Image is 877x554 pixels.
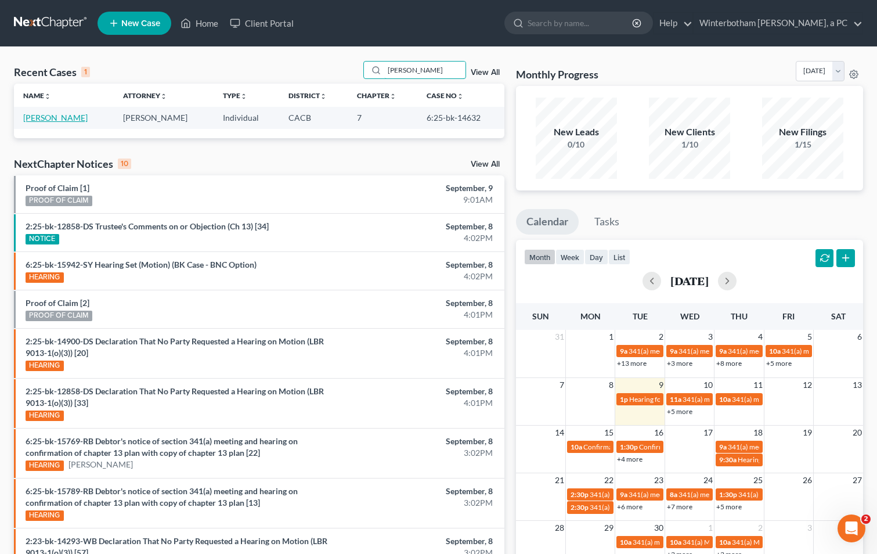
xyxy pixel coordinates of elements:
span: 9 [658,378,665,392]
span: 4 [757,330,764,344]
span: Mon [580,311,601,321]
div: September, 8 [345,386,493,397]
div: September, 9 [345,182,493,194]
div: Recent Cases [14,65,90,79]
span: Sat [831,311,846,321]
div: PROOF OF CLAIM [26,196,92,206]
div: 4:02PM [345,232,493,244]
a: +3 more [667,359,692,368]
a: +7 more [667,502,692,511]
a: +4 more [617,455,643,463]
span: 6 [856,330,863,344]
div: HEARING [26,411,64,421]
button: week [555,249,584,265]
div: New Clients [649,125,730,139]
span: 26 [802,473,813,487]
td: Individual [214,107,279,128]
div: HEARING [26,272,64,283]
td: CACB [279,107,348,128]
a: 2:25-bk-14900-DS Declaration That No Party Requested a Hearing on Motion (LBR 9013-1(o)(3)) [20] [26,336,324,358]
input: Search by name... [528,12,634,34]
span: 14 [554,426,565,440]
div: 1 [81,67,90,77]
span: 5 [806,330,813,344]
span: 341(a) meeting for [PERSON_NAME] [728,443,840,451]
span: 341(a) meeting for [PERSON_NAME] [678,490,791,499]
span: 15 [603,426,615,440]
div: 1/15 [762,139,843,150]
span: 9a [620,347,627,355]
span: 2 [757,521,764,535]
a: Help [654,13,692,34]
span: 2:30p [571,503,589,512]
span: Fri [782,311,795,321]
div: 1/10 [649,139,730,150]
td: 6:25-bk-14632 [417,107,504,128]
button: month [524,249,555,265]
span: 341(a) meeting for [PERSON_NAME] [629,490,741,499]
a: Tasks [584,209,630,235]
a: Client Portal [224,13,299,34]
a: Winterbotham [PERSON_NAME], a PC [694,13,862,34]
a: Nameunfold_more [23,91,51,100]
td: 7 [348,107,417,128]
span: 29 [603,521,615,535]
span: 9a [670,347,677,355]
a: +6 more [617,502,643,511]
div: HEARING [26,361,64,371]
span: 24 [702,473,714,487]
i: unfold_more [44,93,51,100]
span: 10a [620,538,631,546]
span: 10 [702,378,714,392]
a: View All [471,160,500,168]
i: unfold_more [240,93,247,100]
div: September, 8 [345,485,493,497]
a: Typeunfold_more [223,91,247,100]
span: 341(a) meeting for [PERSON_NAME] [678,347,791,355]
div: PROOF OF CLAIM [26,311,92,321]
a: Case Nounfold_more [427,91,464,100]
span: 10a [719,395,731,404]
a: +13 more [617,359,647,368]
span: 2 [861,515,871,524]
span: 341(a) meeting for [PERSON_NAME] [633,538,745,546]
span: 23 [653,473,665,487]
a: +5 more [716,502,742,511]
span: 341(a) meeting for [PERSON_NAME] [PERSON_NAME] and [PERSON_NAME] [629,347,865,355]
span: 17 [702,426,714,440]
a: +8 more [716,359,742,368]
div: NOTICE [26,234,59,244]
a: 6:25-bk-15789-RB Debtor's notice of section 341(a) meeting and hearing on confirmation of chapter... [26,486,298,508]
h2: [DATE] [670,275,709,287]
iframe: Intercom live chat [838,515,865,542]
a: 2:25-bk-12858-DS Declaration That No Party Requested a Hearing on Motion (LBR 9013-1(o)(3)) [33] [26,386,324,408]
a: +5 more [667,407,692,416]
a: View All [471,69,500,77]
a: Proof of Claim [1] [26,183,89,193]
span: 20 [851,426,863,440]
span: 9a [719,443,727,451]
div: 10 [118,159,131,169]
button: day [584,249,608,265]
span: 9:30a [719,455,737,464]
div: September, 8 [345,221,493,232]
div: September, 8 [345,336,493,347]
span: 341(a) meeting for [PERSON_NAME] [728,347,840,355]
div: 4:02PM [345,271,493,282]
div: NextChapter Notices [14,157,131,171]
span: 10a [670,538,681,546]
span: Hearing for [PERSON_NAME] and [PERSON_NAME] [629,395,788,404]
span: 10a [571,443,582,451]
span: 2:30p [571,490,589,499]
span: 341(a) Meeting for [PERSON_NAME] & [PERSON_NAME] [683,538,857,546]
i: unfold_more [389,93,396,100]
span: 30 [653,521,665,535]
a: [PERSON_NAME] [23,113,88,123]
span: 3 [806,521,813,535]
span: 11 [752,378,764,392]
span: Sun [532,311,549,321]
a: 2:25-bk-12858-DS Trustee's Comments on or Objection (Ch 13) [34] [26,221,269,231]
a: Districtunfold_more [288,91,327,100]
span: 12 [802,378,813,392]
div: September, 8 [345,259,493,271]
